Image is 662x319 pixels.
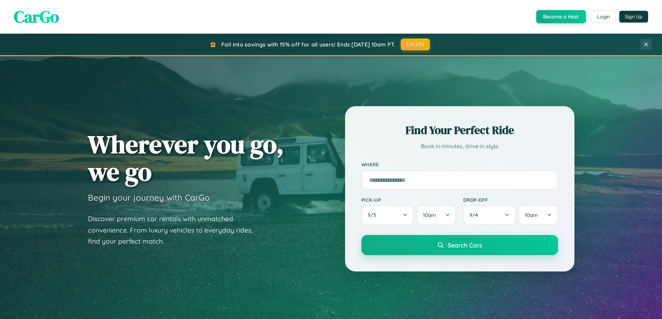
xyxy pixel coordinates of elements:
[463,197,558,203] label: Drop-off
[361,123,558,138] h2: Find Your Perfect Ride
[417,205,456,225] button: 10am
[221,41,395,48] span: Fall into savings with 15% off for all users! Ends [DATE] 10am PT.
[591,10,616,23] button: Login
[361,205,414,225] button: 9/3
[361,197,456,203] label: Pick-up
[88,192,210,203] h3: Begin your journey with CarGo
[361,141,558,151] p: Book in minutes, drive in style
[518,205,558,225] button: 10am
[525,212,538,218] span: 10am
[361,235,558,255] button: Search Cars
[401,39,430,50] button: FALL15
[14,5,59,28] span: CarGo
[368,212,379,218] span: 9 / 3
[536,10,586,23] button: Become a Host
[361,162,558,168] label: Where
[88,213,262,247] p: Discover premium car rentals with unmatched convenience. From luxury vehicles to everyday rides, ...
[619,11,648,23] button: Sign Up
[463,205,516,225] button: 9/4
[469,212,481,218] span: 9 / 4
[448,241,482,249] span: Search Cars
[423,212,436,218] span: 10am
[88,131,284,185] h1: Wherever you go, we go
